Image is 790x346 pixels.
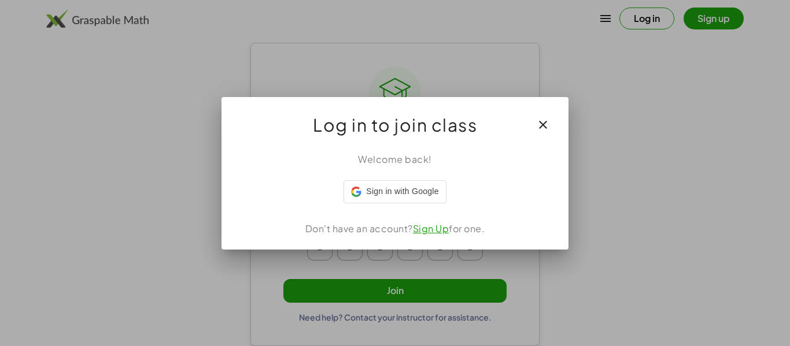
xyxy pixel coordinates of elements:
[344,180,446,203] div: Sign in with Google
[413,222,449,235] a: Sign Up
[366,185,438,198] span: Sign in with Google
[235,222,555,236] div: Don't have an account? for one.
[235,152,555,166] div: Welcome back!
[313,111,477,139] span: Log in to join class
